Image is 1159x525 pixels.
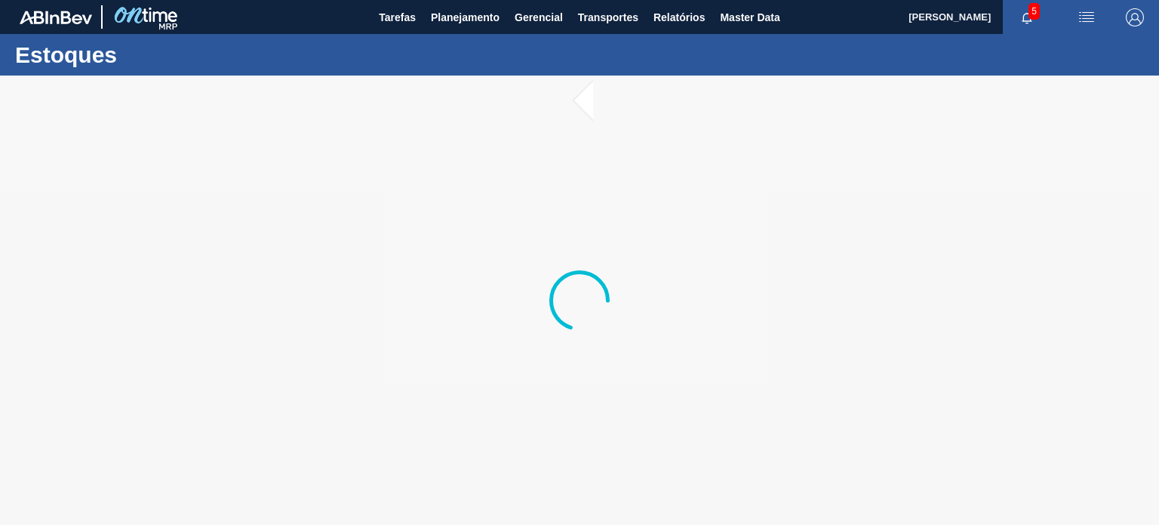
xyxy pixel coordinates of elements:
[431,8,500,26] span: Planejamento
[720,8,779,26] span: Master Data
[1003,7,1051,28] button: Notificações
[20,11,92,24] img: TNhmsLtSVTkK8tSr43FrP2fwEKptu5GPRR3wAAAABJRU5ErkJggg==
[1078,8,1096,26] img: userActions
[1126,8,1144,26] img: Logout
[653,8,705,26] span: Relatórios
[578,8,638,26] span: Transportes
[1028,3,1040,20] span: 5
[379,8,416,26] span: Tarefas
[15,46,283,63] h1: Estoques
[515,8,563,26] span: Gerencial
